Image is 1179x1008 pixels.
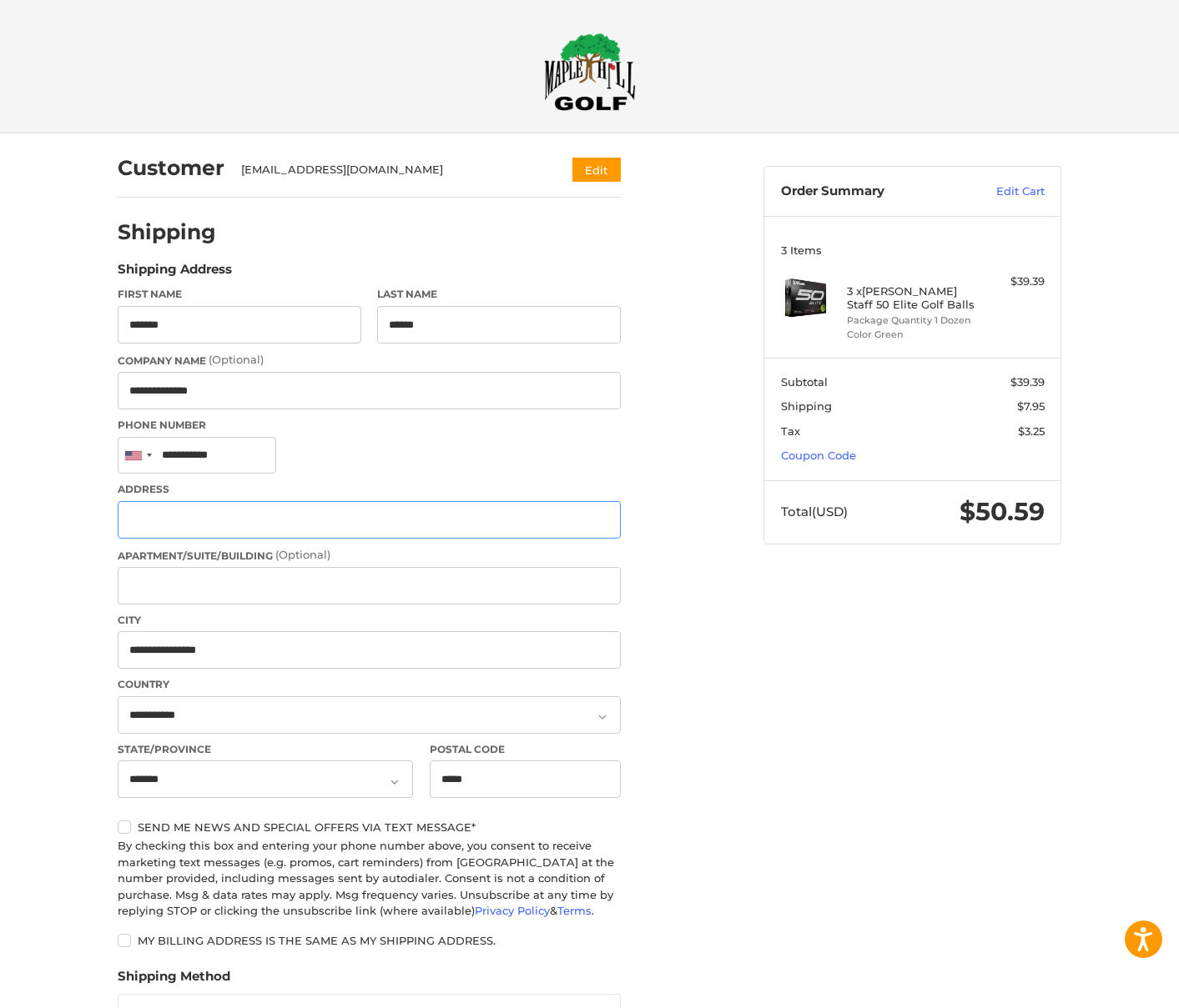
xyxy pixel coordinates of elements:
[557,904,592,917] a: Terms
[118,418,621,433] label: Phone Number
[544,33,636,111] img: Maple Hill Golf
[781,399,832,413] span: Shipping
[118,155,224,181] h2: Customer
[1017,399,1045,413] span: $7.95
[781,375,828,389] span: Subtotal
[960,496,1045,527] span: $50.59
[475,904,550,917] a: Privacy Policy
[241,162,541,178] div: [EMAIL_ADDRESS][DOMAIN_NAME]
[960,183,1045,200] a: Edit Cart
[118,287,361,302] label: First Name
[572,158,621,182] button: Edit
[118,260,232,287] legend: Shipping Address
[118,967,230,994] legend: Shipping Method
[781,424,800,438] span: Tax
[118,482,621,497] label: Address
[781,504,848,519] span: Total (USD)
[118,613,621,628] label: City
[118,219,216,245] h2: Shipping
[118,352,621,369] label: Company Name
[1010,375,1045,389] span: $39.39
[781,449,856,462] a: Coupon Code
[118,547,621,564] label: Apartment/Suite/Building
[1018,424,1045,438] span: $3.25
[430,742,622,757] label: Postal Code
[979,273,1045,290] div: $39.39
[118,838,621,920] div: By checking this box and entering your phone number above, you consent to receive marketing text ...
[847,313,975,328] li: Package Quantity 1 Dozen
[847,328,975,342] li: Color Green
[209,353,264,366] small: (Optional)
[275,548,330,561] small: (Optional)
[847,284,975,312] h4: 3 x [PERSON_NAME] Staff 50 Elite Golf Balls
[781,183,960,200] h3: Order Summary
[118,820,621,834] label: Send me news and special offers via text message*
[118,677,621,692] label: Country
[781,243,1045,257] h3: 3 Items
[118,934,621,947] label: My billing address is the same as my shipping address.
[118,438,157,474] div: United States: +1
[118,742,413,757] label: State/Province
[377,287,621,302] label: Last Name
